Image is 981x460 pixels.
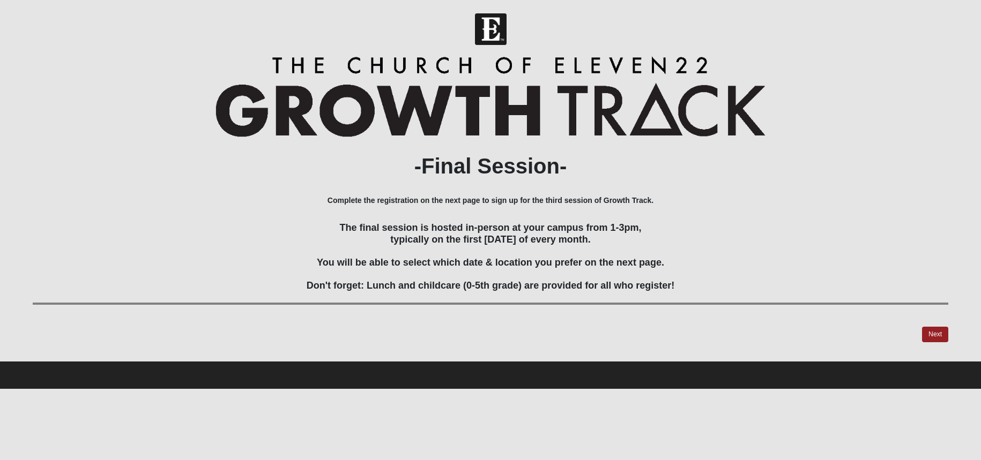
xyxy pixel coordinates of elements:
img: Church of Eleven22 Logo [475,13,507,45]
span: Don't forget: Lunch and childcare (0-5th grade) are provided for all who register! [307,280,674,291]
span: The final session is hosted in-person at your campus from 1-3pm, [339,222,641,233]
b: Complete the registration on the next page to sign up for the third session of Growth Track. [328,196,653,205]
span: typically on the first [DATE] of every month. [390,234,591,245]
b: -Final Session- [414,154,567,178]
span: You will be able to select which date & location you prefer on the next page. [317,257,664,268]
a: Next [922,327,948,342]
img: Growth Track Logo [215,56,765,137]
